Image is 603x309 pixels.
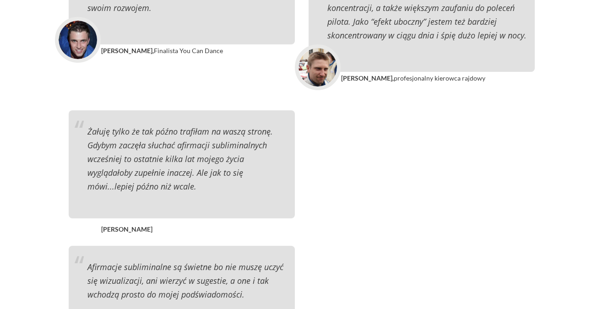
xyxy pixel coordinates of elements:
span: [PERSON_NAME] [101,225,152,233]
span: profesjonalny kierowca rajdowy [394,74,485,82]
span: “ [74,112,85,151]
em: Afirmacje subliminalne są świetne bo nie muszę uczyć się wizualizacji, ani wierzyć w sugestie, a ... [87,261,283,300]
span: Finalista You Can Dance [154,47,223,54]
em: Żałuję tylko że tak późno trafiłam na waszą stronę. Gdybym zaczęła słuchać afirmacji subliminalny... [87,126,273,192]
span: “ [74,248,85,287]
img: pawel-danilczuk [299,48,337,87]
img: adrian-round [59,21,97,59]
span: [PERSON_NAME], [341,74,394,82]
span: [PERSON_NAME], [101,47,154,54]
